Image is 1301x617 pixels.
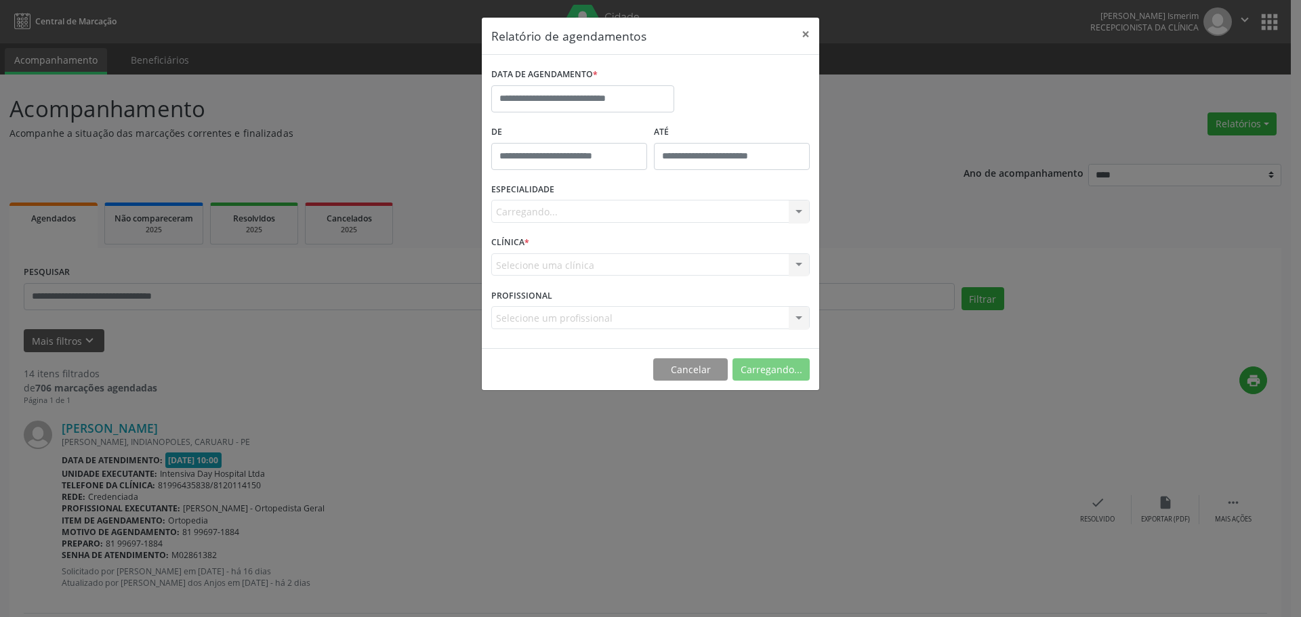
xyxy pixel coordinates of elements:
[491,64,598,85] label: DATA DE AGENDAMENTO
[491,232,529,253] label: CLÍNICA
[491,122,647,143] label: De
[732,358,810,381] button: Carregando...
[491,179,554,200] label: ESPECIALIDADE
[653,358,728,381] button: Cancelar
[491,285,552,306] label: PROFISSIONAL
[792,18,819,51] button: Close
[491,27,646,45] h5: Relatório de agendamentos
[654,122,810,143] label: ATÉ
